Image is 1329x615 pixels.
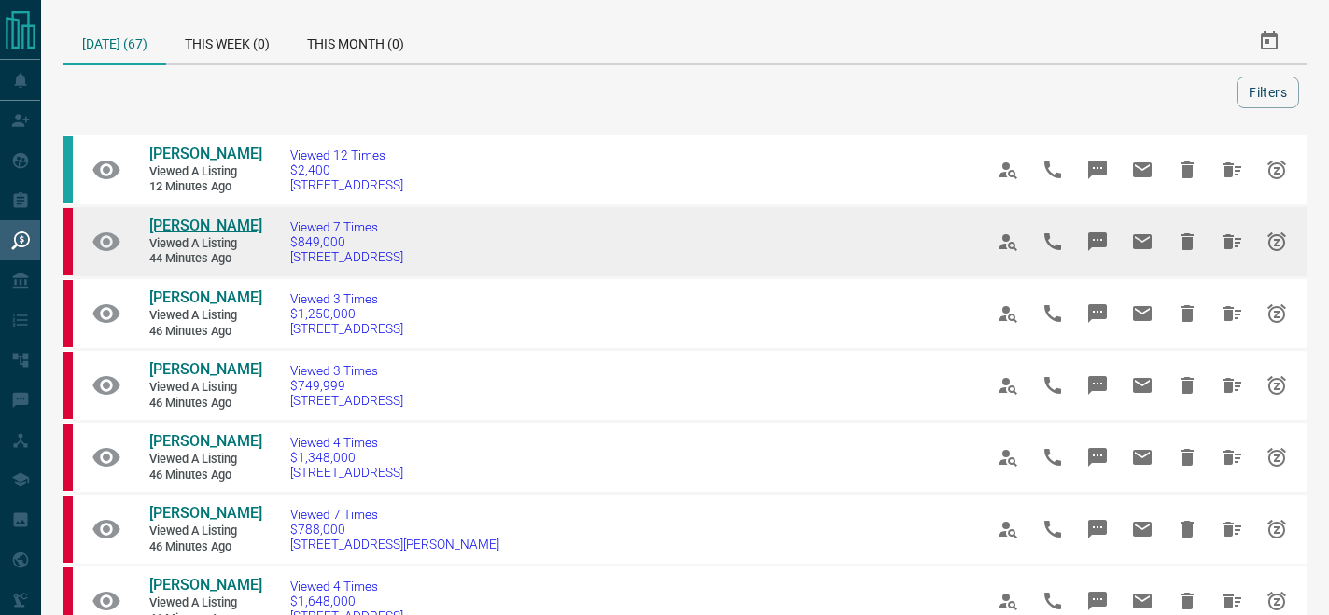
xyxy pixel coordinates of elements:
[1120,291,1165,336] span: Email
[1165,507,1210,552] span: Hide
[1254,363,1299,408] span: Snooze
[290,378,403,393] span: $749,999
[1075,291,1120,336] span: Message
[63,424,73,491] div: property.ca
[149,145,262,162] span: [PERSON_NAME]
[986,147,1030,192] span: View Profile
[149,539,261,555] span: 46 minutes ago
[290,594,403,608] span: $1,648,000
[149,504,261,524] a: [PERSON_NAME]
[290,147,403,192] a: Viewed 12 Times$2,400[STREET_ADDRESS]
[1247,19,1292,63] button: Select Date Range
[63,496,73,563] div: property.ca
[149,524,261,539] span: Viewed a Listing
[1254,147,1299,192] span: Snooze
[290,450,403,465] span: $1,348,000
[1254,507,1299,552] span: Snooze
[290,465,403,480] span: [STREET_ADDRESS]
[149,217,262,234] span: [PERSON_NAME]
[149,576,262,594] span: [PERSON_NAME]
[1120,363,1165,408] span: Email
[63,208,73,275] div: property.ca
[1237,77,1299,108] button: Filters
[290,363,403,378] span: Viewed 3 Times
[1030,147,1075,192] span: Call
[166,19,288,63] div: This Week (0)
[149,396,261,412] span: 46 minutes ago
[149,468,261,483] span: 46 minutes ago
[1210,147,1254,192] span: Hide All from Kriz Tam
[149,236,261,252] span: Viewed a Listing
[290,234,403,249] span: $849,000
[1075,507,1120,552] span: Message
[149,576,261,595] a: [PERSON_NAME]
[290,249,403,264] span: [STREET_ADDRESS]
[290,522,499,537] span: $788,000
[63,136,73,203] div: condos.ca
[149,251,261,267] span: 44 minutes ago
[149,504,262,522] span: [PERSON_NAME]
[1165,435,1210,480] span: Hide
[1030,435,1075,480] span: Call
[1254,219,1299,264] span: Snooze
[1254,291,1299,336] span: Snooze
[149,164,261,180] span: Viewed a Listing
[1120,435,1165,480] span: Email
[290,579,403,594] span: Viewed 4 Times
[63,19,166,65] div: [DATE] (67)
[63,352,73,419] div: property.ca
[149,288,262,306] span: [PERSON_NAME]
[290,291,403,306] span: Viewed 3 Times
[290,147,403,162] span: Viewed 12 Times
[986,291,1030,336] span: View Profile
[149,179,261,195] span: 12 minutes ago
[1210,363,1254,408] span: Hide All from Miranda Zhao
[149,360,261,380] a: [PERSON_NAME]
[1165,147,1210,192] span: Hide
[290,219,403,264] a: Viewed 7 Times$849,000[STREET_ADDRESS]
[149,308,261,324] span: Viewed a Listing
[290,435,403,450] span: Viewed 4 Times
[1210,507,1254,552] span: Hide All from Miranda Zhao
[290,507,499,552] a: Viewed 7 Times$788,000[STREET_ADDRESS][PERSON_NAME]
[290,393,403,408] span: [STREET_ADDRESS]
[986,219,1030,264] span: View Profile
[290,162,403,177] span: $2,400
[149,380,261,396] span: Viewed a Listing
[1075,147,1120,192] span: Message
[986,435,1030,480] span: View Profile
[290,291,403,336] a: Viewed 3 Times$1,250,000[STREET_ADDRESS]
[986,363,1030,408] span: View Profile
[149,432,262,450] span: [PERSON_NAME]
[1165,291,1210,336] span: Hide
[1254,435,1299,480] span: Snooze
[1165,363,1210,408] span: Hide
[1075,435,1120,480] span: Message
[290,507,499,522] span: Viewed 7 Times
[149,595,261,611] span: Viewed a Listing
[1210,219,1254,264] span: Hide All from Miranda Zhao
[63,280,73,347] div: property.ca
[1120,507,1165,552] span: Email
[290,321,403,336] span: [STREET_ADDRESS]
[288,19,423,63] div: This Month (0)
[1210,435,1254,480] span: Hide All from Miranda Zhao
[290,363,403,408] a: Viewed 3 Times$749,999[STREET_ADDRESS]
[1120,219,1165,264] span: Email
[1030,219,1075,264] span: Call
[149,288,261,308] a: [PERSON_NAME]
[986,507,1030,552] span: View Profile
[290,177,403,192] span: [STREET_ADDRESS]
[1120,147,1165,192] span: Email
[290,537,499,552] span: [STREET_ADDRESS][PERSON_NAME]
[1210,291,1254,336] span: Hide All from Miranda Zhao
[290,306,403,321] span: $1,250,000
[149,452,261,468] span: Viewed a Listing
[149,324,261,340] span: 46 minutes ago
[1030,291,1075,336] span: Call
[290,219,403,234] span: Viewed 7 Times
[1030,363,1075,408] span: Call
[149,432,261,452] a: [PERSON_NAME]
[290,435,403,480] a: Viewed 4 Times$1,348,000[STREET_ADDRESS]
[1075,219,1120,264] span: Message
